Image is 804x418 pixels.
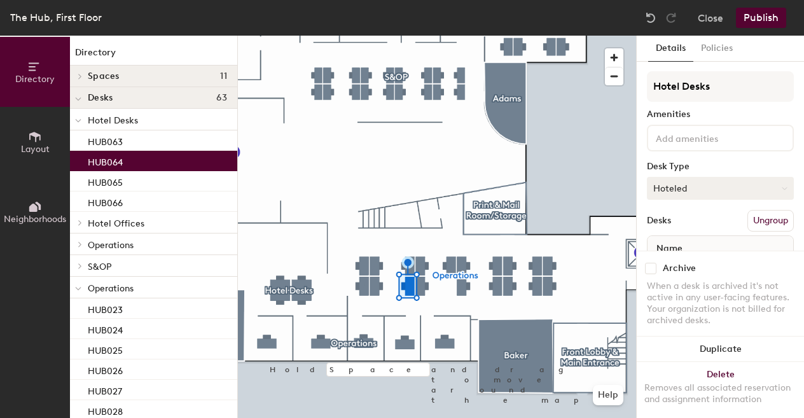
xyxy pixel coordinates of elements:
span: Desks [88,93,113,103]
button: Details [648,36,693,62]
span: 63 [216,93,227,103]
span: Neighborhoods [4,214,66,225]
p: HUB026 [88,362,123,377]
span: S&OP [88,261,111,272]
span: Hotel Desks [88,115,138,126]
input: Add amenities [653,130,768,145]
div: Archive [663,263,696,274]
span: Operations [88,283,134,294]
div: Desk Type [647,162,794,172]
span: Operations [88,240,134,251]
span: Directory [15,74,55,85]
div: Amenities [647,109,794,120]
div: Removes all associated reservation and assignment information [644,382,796,405]
span: Name [650,237,689,260]
p: HUB065 [88,174,123,188]
span: Hotel Offices [88,218,144,229]
img: Redo [665,11,677,24]
button: Duplicate [637,337,804,362]
button: Help [593,385,623,405]
p: HUB023 [88,301,123,316]
p: HUB027 [88,382,122,397]
p: HUB025 [88,342,123,356]
button: DeleteRemoves all associated reservation and assignment information [637,362,804,418]
div: Desks [647,216,671,226]
div: When a desk is archived it's not active in any user-facing features. Your organization is not bil... [647,281,794,326]
button: Hoteled [647,177,794,200]
span: Spaces [88,71,120,81]
p: HUB066 [88,194,123,209]
button: Close [698,8,723,28]
p: HUB063 [88,133,123,148]
h1: Directory [70,46,237,66]
button: Policies [693,36,740,62]
p: HUB064 [88,153,123,168]
p: HUB028 [88,403,123,417]
div: The Hub, First Floor [10,10,102,25]
button: Ungroup [747,210,794,232]
span: Layout [21,144,50,155]
button: Publish [736,8,786,28]
img: Undo [644,11,657,24]
p: HUB024 [88,321,123,336]
span: 11 [220,71,227,81]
